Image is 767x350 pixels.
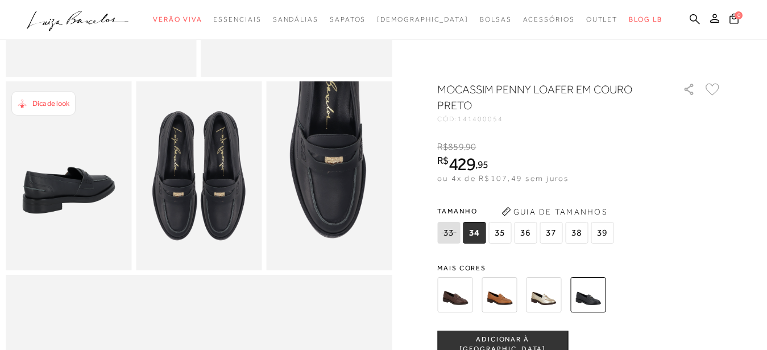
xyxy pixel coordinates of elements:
a: BLOG LB [629,9,662,30]
span: 39 [591,222,613,244]
img: image [136,81,262,270]
a: categoryNavScreenReaderText [213,9,261,30]
span: Dica de look [32,99,69,108]
a: categoryNavScreenReaderText [153,9,202,30]
button: Guia de Tamanhos [497,203,611,221]
span: 38 [565,222,588,244]
img: MOCASSIM PENNY LOAFER EM COURO PRETO [570,277,606,312]
a: categoryNavScreenReaderText [330,9,366,30]
span: 36 [514,222,537,244]
i: , [475,159,488,170]
span: Sapatos [330,15,366,23]
span: Tamanho [437,203,616,220]
h1: MOCASSIM PENNY LOAFER EM COURO PRETO [437,81,650,113]
button: 0 [726,13,742,28]
img: MOCASSIM PENNY LOAFER EM COURO METALIZADO DOURADO [526,277,561,312]
img: image [6,81,131,270]
i: R$ [437,155,449,166]
span: 95 [478,158,488,170]
img: MOCASSIM PENNY LOAFER EM COURO CAFÉ [437,277,472,312]
span: 37 [540,222,562,244]
span: 34 [463,222,486,244]
span: Acessórios [523,15,575,23]
span: 859 [448,142,463,152]
span: ou 4x de R$107,49 sem juros [437,174,569,183]
div: CÓD: [437,116,665,122]
i: , [464,142,476,152]
span: 35 [488,222,511,244]
span: 429 [449,154,475,174]
a: noSubCategoriesText [377,9,469,30]
span: Essenciais [213,15,261,23]
span: 33 [437,222,460,244]
span: Verão Viva [153,15,202,23]
a: categoryNavScreenReaderText [523,9,575,30]
span: Bolsas [480,15,512,23]
span: 90 [466,142,476,152]
span: Sandálias [273,15,318,23]
span: Outlet [586,15,618,23]
span: 141400054 [458,115,503,123]
img: MOCASSIM PENNY LOAFER EM COURO CARAMELO [482,277,517,312]
span: BLOG LB [629,15,662,23]
span: 0 [735,11,743,19]
span: [DEMOGRAPHIC_DATA] [377,15,469,23]
a: categoryNavScreenReaderText [480,9,512,30]
img: image [266,81,392,270]
i: R$ [437,142,448,152]
a: categoryNavScreenReaderText [586,9,618,30]
a: categoryNavScreenReaderText [273,9,318,30]
span: Mais cores [437,265,722,271]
